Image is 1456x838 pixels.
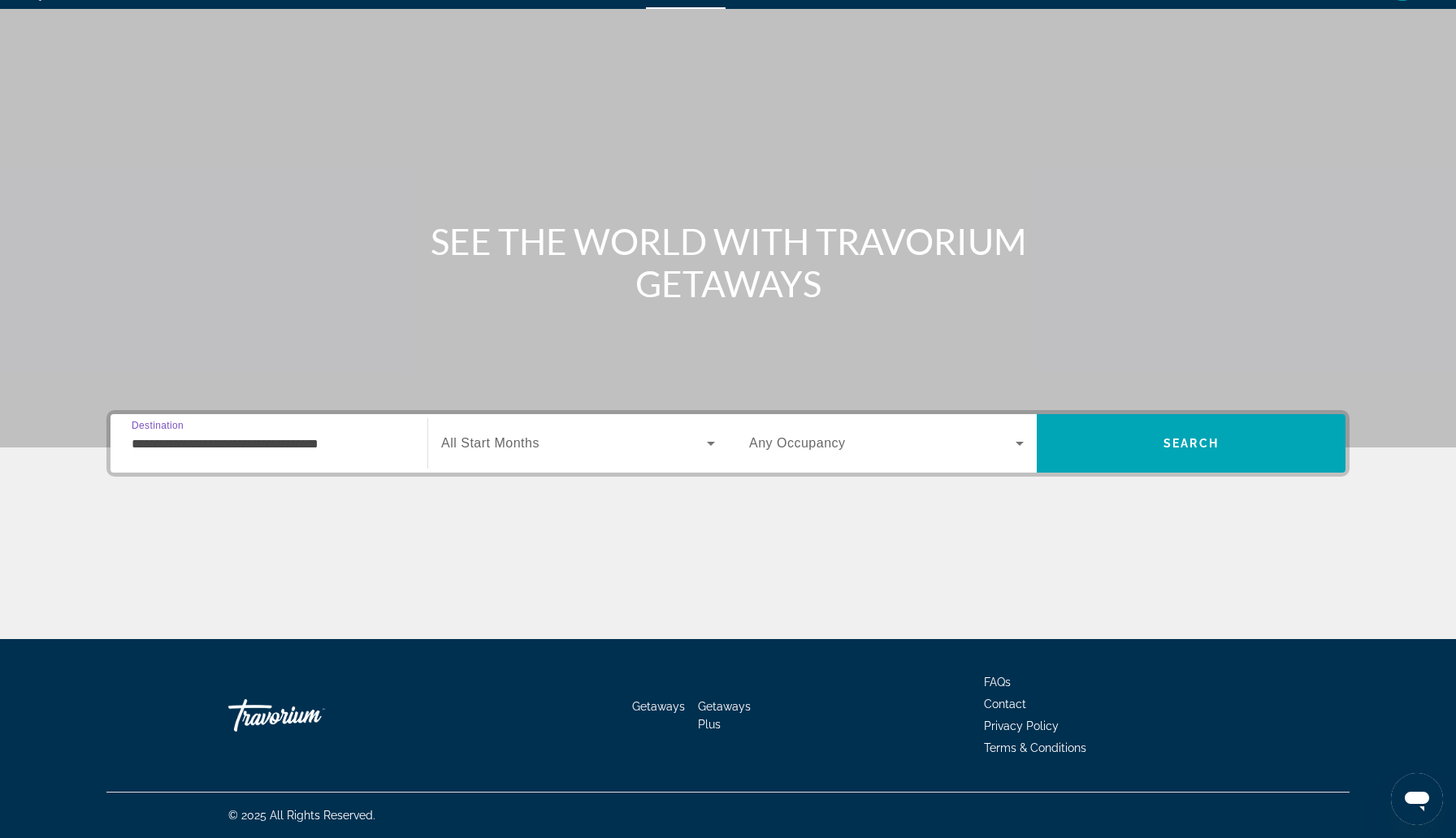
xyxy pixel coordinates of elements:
[984,676,1011,689] a: FAQs
[228,809,375,822] span: © 2025 All Rights Reserved.
[1037,414,1345,473] button: Search
[749,436,846,450] span: Any Occupancy
[132,434,406,454] input: Select destination
[632,700,685,713] a: Getaways
[984,698,1026,711] a: Contact
[110,414,1345,473] div: Search widget
[1163,437,1219,450] span: Search
[441,436,539,450] span: All Start Months
[698,700,751,731] a: Getaways Plus
[228,691,391,740] a: Go Home
[423,220,1033,305] h1: SEE THE WORLD WITH TRAVORIUM GETAWAYS
[132,420,184,430] span: Destination
[1391,773,1443,825] iframe: Button to launch messaging window
[984,719,1059,732] a: Privacy Policy
[984,741,1086,754] a: Terms & Conditions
